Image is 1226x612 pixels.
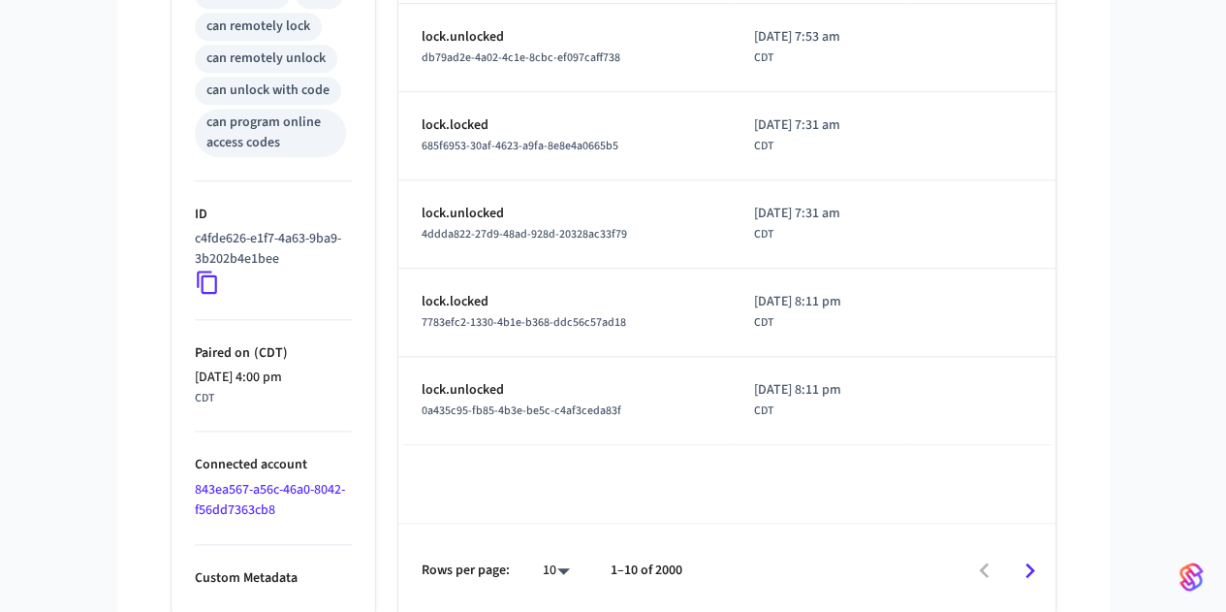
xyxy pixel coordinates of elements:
[753,27,839,48] span: [DATE] 7:53 am
[422,27,707,48] p: lock.unlocked
[753,314,772,332] span: CDT
[206,48,326,69] div: can remotely unlock
[753,115,839,136] span: [DATE] 7:31 am
[195,343,352,364] p: Paired on
[422,380,707,401] p: lock.unlocked
[753,292,840,312] span: [DATE] 8:11 pm
[753,204,839,243] div: America/Chicago
[206,81,330,101] div: can unlock with code
[195,229,344,270] p: c4fde626-e1f7-4a63-9ba9-3b202b4e1bee
[422,49,620,66] span: db79ad2e-4a02-4c1e-8cbc-ef097caff738
[753,27,839,67] div: America/Chicago
[422,403,621,419] span: 0a435c95-fb85-4b3e-be5c-c4af3ceda83f
[753,204,839,224] span: [DATE] 7:31 am
[753,403,772,420] span: CDT
[753,292,840,332] div: America/Chicago
[753,226,772,243] span: CDT
[753,380,840,401] span: [DATE] 8:11 pm
[195,390,214,407] span: CDT
[422,115,707,136] p: lock.locked
[753,115,839,155] div: America/Chicago
[250,343,288,363] span: ( CDT )
[422,292,707,312] p: lock.locked
[1007,548,1053,594] button: Go to next page
[206,16,310,37] div: can remotely lock
[206,113,334,153] div: can program online access codes
[195,368,282,388] span: [DATE] 4:00 pm
[753,380,840,420] div: America/Chicago
[753,49,772,67] span: CDT
[422,138,618,154] span: 685f6953-30af-4623-a9fa-8e8e4a0665b5
[422,204,707,224] p: lock.unlocked
[753,138,772,155] span: CDT
[195,455,352,475] p: Connected account
[195,205,352,225] p: ID
[422,561,510,581] p: Rows per page:
[533,557,580,585] div: 10
[195,480,345,520] a: 843ea567-a56c-46a0-8042-f56dd7363cb8
[1179,562,1203,593] img: SeamLogoGradient.69752ec5.svg
[422,314,626,331] span: 7783efc2-1330-4b1e-b368-ddc56c57ad18
[422,226,627,242] span: 4ddda822-27d9-48ad-928d-20328ac33f79
[611,561,682,581] p: 1–10 of 2000
[195,368,282,407] div: America/Chicago
[195,568,352,589] p: Custom Metadata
